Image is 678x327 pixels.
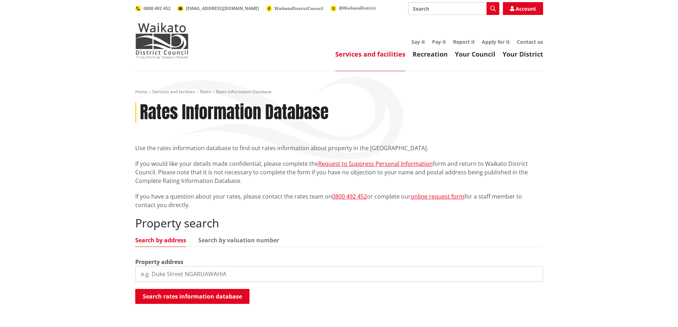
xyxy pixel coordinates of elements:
a: Services and facilities [152,89,195,95]
span: Rates Information Database [216,89,272,95]
p: If you have a question about your rates, please contact the rates team on or complete our for a s... [135,192,543,209]
a: Your District [503,50,543,58]
input: e.g. Duke Street NGARUAWAHIA [135,266,543,282]
label: Property address [135,258,183,266]
p: If you would like your details made confidential, please complete the form and return to Waikato ... [135,159,543,185]
a: Home [135,89,147,95]
img: Waikato District Council - Te Kaunihera aa Takiwaa o Waikato [135,23,189,58]
span: @WaikatoDistrict [339,5,376,11]
a: Search by address [135,237,186,243]
h2: Property search [135,216,543,230]
p: Use the rates information database to find out rates information about property in the [GEOGRAPHI... [135,144,543,152]
a: Request to Suppress Personal Information [318,160,433,168]
span: [EMAIL_ADDRESS][DOMAIN_NAME] [186,5,259,11]
a: Search by valuation number [198,237,279,243]
a: @WaikatoDistrict [331,5,376,11]
a: Report it [453,38,475,45]
a: Pay it [432,38,446,45]
h1: Rates Information Database [140,102,329,123]
a: online request form [411,192,464,200]
a: 0800 492 452 [332,192,367,200]
a: 0800 492 452 [135,5,170,11]
input: Search input [408,2,499,15]
a: Account [503,2,543,15]
a: Apply for it [482,38,510,45]
button: Search rates information database [135,289,249,304]
a: Contact us [517,38,543,45]
a: WaikatoDistrictCouncil [266,5,324,11]
a: [EMAIL_ADDRESS][DOMAIN_NAME] [178,5,259,11]
a: Say it [411,38,425,45]
a: Services and facilities [335,50,405,58]
nav: breadcrumb [135,89,543,95]
span: 0800 492 452 [143,5,170,11]
a: Rates [200,89,211,95]
a: Recreation [412,50,448,58]
span: WaikatoDistrictCouncil [274,5,324,11]
a: Your Council [455,50,495,58]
